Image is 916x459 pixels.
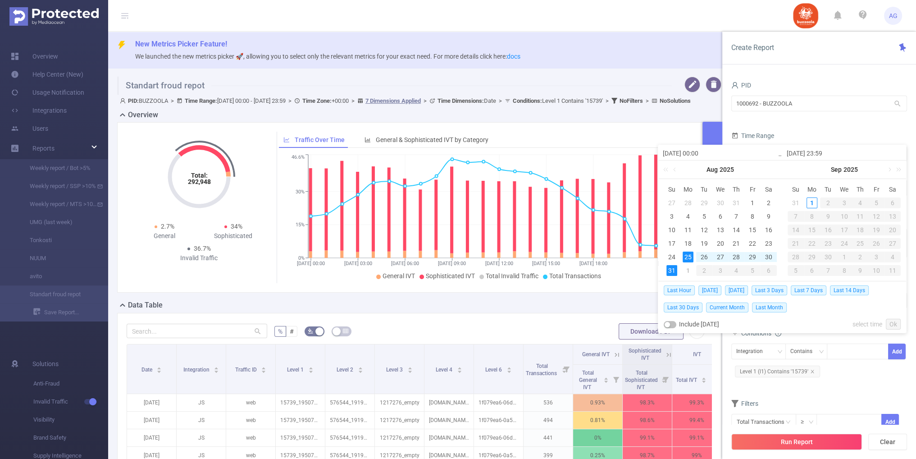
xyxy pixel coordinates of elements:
div: 26 [868,238,884,249]
div: 1 [683,265,693,276]
div: 7 [820,265,836,276]
tspan: [DATE] 12:00 [485,261,513,266]
button: Download PDF [619,323,684,340]
div: 8 [747,211,758,222]
td: September 4, 2025 [852,196,868,210]
td: September 19, 2025 [868,223,884,237]
td: July 31, 2025 [728,196,744,210]
td: September 29, 2025 [804,250,820,264]
td: September 3, 2025 [836,196,852,210]
td: August 24, 2025 [664,250,680,264]
div: 15 [747,225,758,235]
tspan: Total: [191,172,207,179]
div: 5 [744,265,761,276]
a: NUUM [18,249,97,267]
td: July 29, 2025 [696,196,712,210]
div: 8 [804,211,820,222]
span: Create Report [731,43,774,52]
b: No Solutions [660,97,691,104]
td: September 12, 2025 [868,210,884,223]
td: July 28, 2025 [680,196,696,210]
div: 7 [731,211,742,222]
div: 30 [763,252,774,262]
span: > [603,97,611,104]
span: Sophisticated IVT [426,272,475,280]
tspan: 15% [296,222,305,228]
div: General [130,231,199,241]
td: September 10, 2025 [836,210,852,223]
div: 19 [868,225,884,235]
td: October 5, 2025 [788,264,804,277]
div: 3 [666,211,677,222]
th: Thu [852,183,868,196]
div: 27 [666,197,677,208]
td: September 16, 2025 [820,223,836,237]
td: September 24, 2025 [836,237,852,250]
td: August 25, 2025 [680,250,696,264]
div: 21 [731,238,742,249]
a: Users [11,119,48,138]
div: 4 [884,252,901,262]
div: Contains [790,344,819,359]
span: Brand Safety [33,429,108,447]
td: October 1, 2025 [836,250,852,264]
button: Add [881,414,899,430]
div: 2 [696,265,712,276]
span: Traffic Over Time [295,136,345,143]
td: October 7, 2025 [820,264,836,277]
td: September 2, 2025 [696,264,712,277]
span: Su [788,185,804,193]
a: Integrations [11,101,67,119]
span: Fr [868,185,884,193]
a: 2025 [843,161,859,179]
tspan: [DATE] 15:00 [532,261,560,266]
div: 11 [884,265,901,276]
span: > [168,97,177,104]
div: 21 [788,238,804,249]
div: 5 [788,265,804,276]
div: 12 [699,225,710,235]
td: August 1, 2025 [744,196,761,210]
span: Mo [680,185,696,193]
a: 2025 [719,161,735,179]
div: 9 [852,265,868,276]
span: Reports [32,145,55,152]
div: 24 [666,252,677,262]
span: We launched the new metrics picker 🚀, allowing you to select only the relevant metrics for your e... [135,53,520,60]
td: August 7, 2025 [728,210,744,223]
input: End date [787,148,902,159]
b: Time Range: [185,97,217,104]
td: August 18, 2025 [680,237,696,250]
a: docs [507,53,520,60]
i: icon: down [819,349,824,355]
div: 27 [884,238,901,249]
div: 31 [790,197,801,208]
div: 1 [836,252,852,262]
button: Clear [868,434,907,450]
span: Time Range [731,132,774,139]
div: 23 [763,238,774,249]
h2: Overview [128,110,158,120]
td: September 22, 2025 [804,237,820,250]
i: icon: down [808,419,814,426]
div: 8 [836,265,852,276]
div: 10 [868,265,884,276]
span: We [836,185,852,193]
div: 2 [820,197,836,208]
td: September 7, 2025 [788,210,804,223]
div: Integration [736,344,769,359]
div: 28 [683,197,693,208]
div: 14 [788,225,804,235]
span: Th [852,185,868,193]
a: Save Report... [33,303,108,321]
input: Start date [663,148,778,159]
span: 34% [231,223,242,230]
span: > [349,97,357,104]
span: BUZZOOLA [DATE] 00:00 - [DATE] 23:59 +00:00 [120,97,691,104]
th: Tue [696,183,712,196]
td: September 13, 2025 [884,210,901,223]
i: icon: thunderbolt [117,41,126,50]
tspan: 292,948 [187,178,210,185]
td: August 10, 2025 [664,223,680,237]
td: August 23, 2025 [761,237,777,250]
